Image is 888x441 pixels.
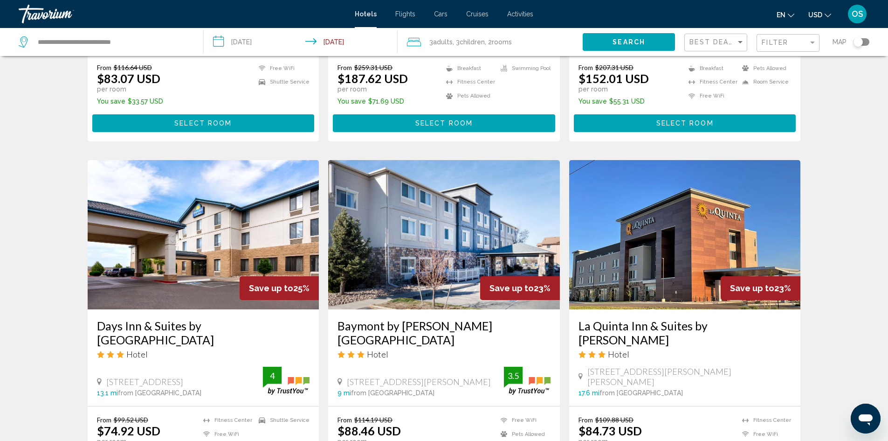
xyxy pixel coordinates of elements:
span: [STREET_ADDRESS][PERSON_NAME] [347,377,491,387]
button: Toggle map [847,38,869,46]
button: Select Room [92,114,315,132]
a: Cruises [466,10,489,18]
p: per room [337,85,408,93]
a: Cars [434,10,447,18]
span: You save [578,98,607,105]
span: Select Room [174,120,232,127]
li: Swimming Pool [496,63,551,73]
div: 23% [480,276,560,300]
del: $207.31 USD [595,63,633,71]
span: Search [613,39,645,46]
li: Breakfast [441,63,496,73]
button: Filter [757,34,819,53]
span: From [578,416,593,424]
ins: $187.62 USD [337,71,408,85]
button: Search [583,33,675,50]
img: trustyou-badge.svg [504,367,551,394]
img: Hotel image [88,160,319,309]
span: Save up to [730,283,774,293]
div: 25% [240,276,319,300]
ins: $83.07 USD [97,71,160,85]
li: Free WiFi [496,416,551,425]
ins: $84.73 USD [578,424,642,438]
span: Hotel [608,349,629,359]
del: $109.88 USD [595,416,633,424]
img: Hotel image [328,160,560,309]
img: Hotel image [569,160,801,309]
a: Select Room [92,117,315,127]
span: From [337,416,352,424]
span: Adults [433,38,453,46]
button: Change currency [808,8,831,21]
li: Pets Allowed [496,429,551,439]
span: 13.1 mi [97,389,118,397]
div: 3.5 [504,370,523,381]
div: 3 star Hotel [337,349,551,359]
li: Free WiFi [199,429,254,439]
li: Free WiFi [684,91,737,101]
div: 4 [263,370,282,381]
span: Hotel [367,349,388,359]
span: from [GEOGRAPHIC_DATA] [599,389,683,397]
span: You save [337,98,366,105]
span: Map [833,35,847,49]
span: 3 [429,35,453,49]
p: per room [578,85,649,93]
li: Fitness Center [684,77,737,87]
span: Save up to [249,283,293,293]
button: Select Room [574,114,796,132]
iframe: Button to launch messaging window [851,404,881,434]
span: rooms [492,38,512,46]
span: Flights [395,10,415,18]
a: Hotels [355,10,377,18]
p: $71.69 USD [337,98,408,105]
li: Free WiFi [254,63,310,73]
button: Change language [777,8,794,21]
span: , 2 [485,35,512,49]
li: Fitness Center [199,416,254,425]
a: Baymont by [PERSON_NAME] [GEOGRAPHIC_DATA] [337,319,551,347]
li: Fitness Center [441,77,496,87]
ins: $74.92 USD [97,424,160,438]
span: Children [460,38,485,46]
span: Hotel [126,349,148,359]
span: from [GEOGRAPHIC_DATA] [118,389,201,397]
ins: $152.01 USD [578,71,649,85]
span: from [GEOGRAPHIC_DATA] [351,389,434,397]
div: 3 star Hotel [97,349,310,359]
li: Shuttle Service [254,416,310,425]
ins: $88.46 USD [337,424,401,438]
button: Travelers: 3 adults, 3 children [398,28,583,56]
p: $33.57 USD [97,98,163,105]
li: Room Service [737,77,791,87]
mat-select: Sort by [689,39,744,47]
span: From [97,63,111,71]
span: [STREET_ADDRESS] [106,377,183,387]
li: Pets Allowed [441,91,496,101]
span: You save [97,98,125,105]
span: , 3 [453,35,485,49]
span: Save up to [489,283,534,293]
img: trustyou-badge.svg [263,367,310,394]
span: Select Room [415,120,473,127]
a: Select Room [333,117,555,127]
del: $99.52 USD [114,416,148,424]
button: User Menu [845,4,869,24]
li: Free WiFi [737,429,791,439]
del: $259.31 USD [354,63,392,71]
span: 17.6 mi [578,389,599,397]
a: La Quinta Inn & Suites by [PERSON_NAME] [578,319,792,347]
li: Fitness Center [737,416,791,425]
span: en [777,11,785,19]
li: Pets Allowed [737,63,791,73]
span: Filter [762,39,788,46]
span: From [97,416,111,424]
div: 23% [721,276,800,300]
del: $114.19 USD [354,416,392,424]
p: $55.31 USD [578,98,649,105]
